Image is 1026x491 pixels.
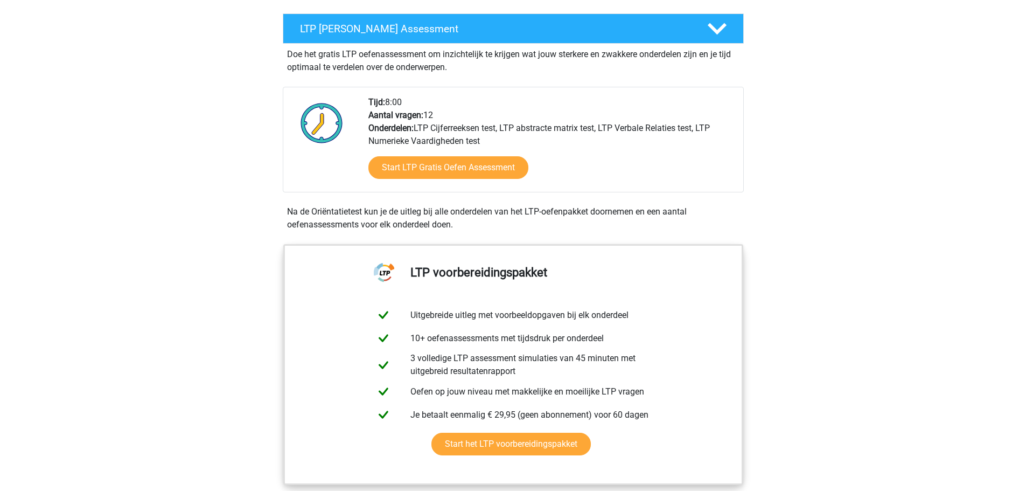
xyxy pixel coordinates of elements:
b: Onderdelen: [368,123,414,133]
b: Aantal vragen: [368,110,423,120]
div: 8:00 12 LTP Cijferreeksen test, LTP abstracte matrix test, LTP Verbale Relaties test, LTP Numerie... [360,96,743,192]
img: Klok [295,96,349,150]
a: Start LTP Gratis Oefen Assessment [368,156,528,179]
div: Na de Oriëntatietest kun je de uitleg bij alle onderdelen van het LTP-oefenpakket doornemen en ee... [283,205,744,231]
b: Tijd: [368,97,385,107]
a: Start het LTP voorbereidingspakket [431,433,591,455]
h4: LTP [PERSON_NAME] Assessment [300,23,690,35]
div: Doe het gratis LTP oefenassessment om inzichtelijk te krijgen wat jouw sterkere en zwakkere onder... [283,44,744,74]
a: LTP [PERSON_NAME] Assessment [278,13,748,44]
